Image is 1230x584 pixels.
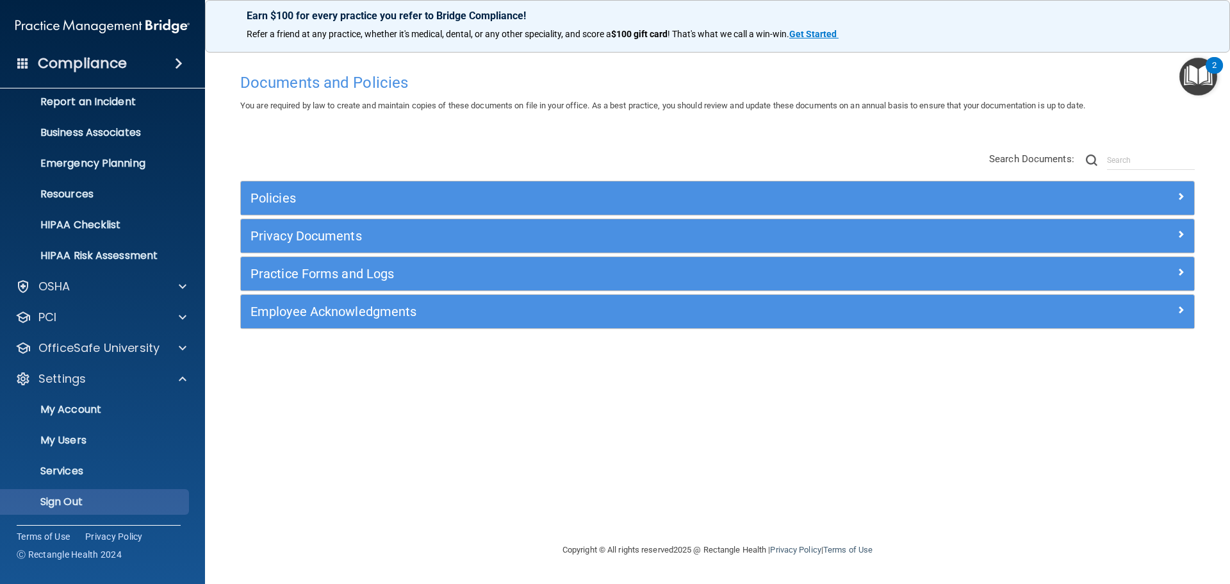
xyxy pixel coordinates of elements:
img: ic-search.3b580494.png [1086,154,1097,166]
span: You are required by law to create and maintain copies of these documents on file in your office. ... [240,101,1085,110]
strong: $100 gift card [611,29,668,39]
p: Resources [8,188,183,201]
a: Terms of Use [823,545,873,555]
a: Policies [250,188,1185,208]
a: Privacy Policy [85,530,143,543]
p: My Account [8,403,183,416]
p: HIPAA Risk Assessment [8,249,183,262]
p: Report an Incident [8,96,183,108]
a: Settings [15,371,186,387]
input: Search [1107,151,1195,170]
h4: Documents and Policies [240,74,1195,91]
a: OSHA [15,279,186,294]
p: Sign Out [8,496,183,508]
p: OfficeSafe University [38,340,160,356]
img: PMB logo [15,13,190,39]
strong: Get Started [789,29,837,39]
h5: Policies [250,191,946,205]
p: Services [8,465,183,478]
a: Terms of Use [17,530,70,543]
a: Privacy Documents [250,226,1185,246]
a: Practice Forms and Logs [250,263,1185,284]
p: OSHA [38,279,70,294]
button: Open Resource Center, 2 new notifications [1179,58,1217,96]
p: PCI [38,310,56,325]
a: Privacy Policy [770,545,821,555]
a: Get Started [789,29,839,39]
span: Refer a friend at any practice, whether it's medical, dental, or any other speciality, and score a [247,29,611,39]
p: Earn $100 for every practice you refer to Bridge Compliance! [247,10,1188,22]
span: Search Documents: [989,153,1074,165]
h5: Practice Forms and Logs [250,267,946,281]
div: 2 [1212,65,1217,82]
span: ! That's what we call a win-win. [668,29,789,39]
p: Business Associates [8,126,183,139]
h5: Employee Acknowledgments [250,305,946,319]
p: HIPAA Checklist [8,219,183,231]
div: Copyright © All rights reserved 2025 @ Rectangle Health | | [484,530,951,571]
p: Settings [38,371,86,387]
h4: Compliance [38,54,127,72]
span: Ⓒ Rectangle Health 2024 [17,548,122,561]
a: PCI [15,310,186,325]
a: Employee Acknowledgments [250,301,1185,322]
a: OfficeSafe University [15,340,186,356]
p: Emergency Planning [8,157,183,170]
h5: Privacy Documents [250,229,946,243]
p: My Users [8,434,183,447]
